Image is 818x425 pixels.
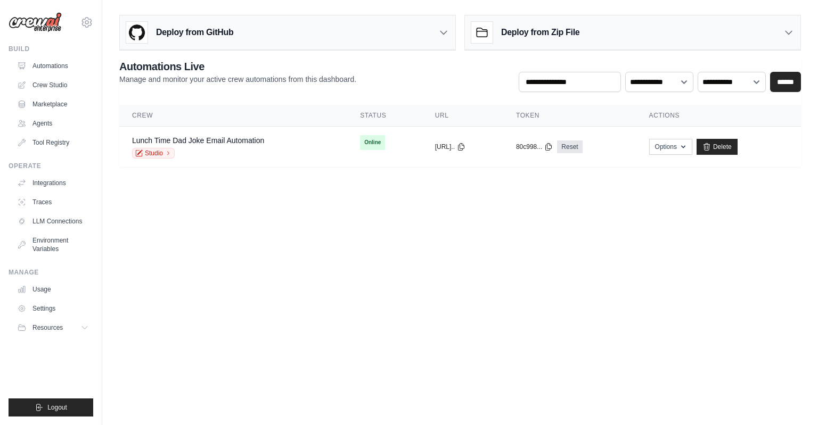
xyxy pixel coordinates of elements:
[422,105,503,127] th: URL
[13,194,93,211] a: Traces
[9,398,93,416] button: Logout
[32,323,63,332] span: Resources
[501,26,579,39] h3: Deploy from Zip File
[649,139,692,155] button: Options
[9,45,93,53] div: Build
[13,96,93,113] a: Marketplace
[13,319,93,336] button: Resources
[47,403,67,412] span: Logout
[557,140,582,153] a: Reset
[13,300,93,317] a: Settings
[13,232,93,257] a: Environment Variables
[360,135,385,150] span: Online
[13,174,93,191] a: Integrations
[119,105,347,127] th: Crew
[765,374,818,425] iframe: Chat Widget
[503,105,636,127] th: Token
[636,105,801,127] th: Actions
[126,22,148,43] img: GitHub Logo
[9,12,62,32] img: Logo
[13,281,93,298] a: Usage
[13,115,93,132] a: Agents
[13,57,93,74] a: Automations
[13,77,93,94] a: Crew Studio
[13,134,93,151] a: Tool Registry
[119,74,356,85] p: Manage and monitor your active crew automations from this dashboard.
[347,105,422,127] th: Status
[9,268,93,277] div: Manage
[156,26,233,39] h3: Deploy from GitHub
[132,136,264,145] a: Lunch Time Dad Joke Email Automation
[697,139,738,155] a: Delete
[132,148,175,159] a: Studio
[119,59,356,74] h2: Automations Live
[9,162,93,170] div: Operate
[13,213,93,230] a: LLM Connections
[765,374,818,425] div: Widget de chat
[516,143,553,151] button: 80c998...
